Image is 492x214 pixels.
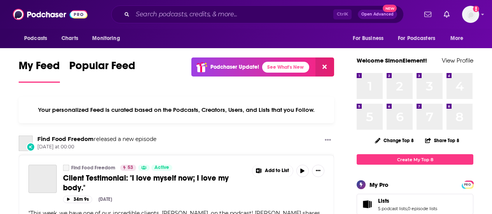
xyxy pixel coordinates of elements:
[450,33,464,44] span: More
[71,165,115,171] a: Find Food Freedom
[398,33,435,44] span: For Podcasters
[120,165,136,171] a: 53
[19,31,57,46] button: open menu
[358,10,397,19] button: Open AdvancedNew
[353,33,383,44] span: For Business
[425,133,460,148] button: Share Top 8
[13,7,88,22] img: Podchaser - Follow, Share and Rate Podcasts
[407,206,408,211] span: ,
[154,164,169,172] span: Active
[347,31,393,46] button: open menu
[378,197,389,204] span: Lists
[24,33,47,44] span: Podcasts
[262,62,309,73] a: See What's New
[69,59,135,83] a: Popular Feed
[19,59,60,83] a: My Feed
[252,165,293,177] button: Show More Button
[442,57,473,64] a: View Profile
[128,164,133,172] span: 53
[61,33,78,44] span: Charts
[28,165,57,193] a: Client Testimonial: "I love myself now; I love my body."
[210,64,259,70] p: Podchaser Update!
[370,136,418,145] button: Change Top 8
[357,154,473,165] a: Create My Top 8
[378,206,407,211] a: 5 podcast lists
[63,165,69,171] a: Find Food Freedom
[361,12,394,16] span: Open Advanced
[393,31,446,46] button: open menu
[87,31,130,46] button: open menu
[19,97,334,123] div: Your personalized Feed is curated based on the Podcasts, Creators, Users, and Lists that you Follow.
[312,165,324,177] button: Show More Button
[383,5,397,12] span: New
[111,5,404,23] div: Search podcasts, credits, & more...
[462,6,479,23] span: Logged in as SimonElement
[445,31,473,46] button: open menu
[333,9,352,19] span: Ctrl K
[408,206,437,211] a: 0 episode lists
[462,6,479,23] img: User Profile
[322,136,334,145] button: Show More Button
[421,8,434,21] a: Show notifications dropdown
[92,33,120,44] span: Monitoring
[19,59,60,77] span: My Feed
[63,173,247,193] a: Client Testimonial: "I love myself now; I love my body."
[378,197,437,204] a: Lists
[357,57,427,64] a: Welcome SimonElement!
[265,168,289,174] span: Add to List
[369,181,389,188] div: My Pro
[37,136,94,143] a: Find Food Freedom
[63,196,92,203] button: 34m 9s
[462,6,479,23] button: Show profile menu
[26,143,35,151] div: New Episode
[151,165,172,171] a: Active
[37,136,156,143] h3: released a new episode
[56,31,83,46] a: Charts
[133,8,333,21] input: Search podcasts, credits, & more...
[69,59,135,77] span: Popular Feed
[37,144,156,150] span: [DATE] at 00:00
[98,197,112,202] div: [DATE]
[63,173,229,193] span: Client Testimonial: "I love myself now; I love my body."
[359,199,375,210] a: Lists
[19,136,33,151] a: Find Food Freedom
[473,6,479,12] svg: Add a profile image
[441,8,453,21] a: Show notifications dropdown
[463,181,472,187] a: PRO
